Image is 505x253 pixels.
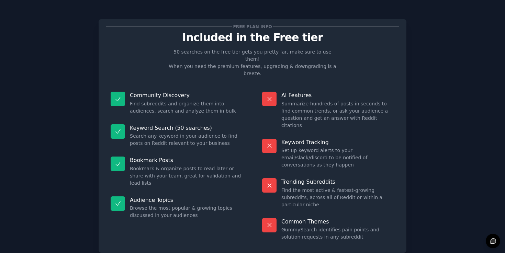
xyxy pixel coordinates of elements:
[281,178,394,185] p: Trending Subreddits
[281,147,394,169] dd: Set up keyword alerts to your email/slack/discord to be notified of conversations as they happen
[130,100,243,115] dd: Find subreddits and organize them into audiences, search and analyze them in bulk
[130,133,243,147] dd: Search any keyword in your audience to find posts on Reddit relevant to your business
[281,218,394,225] p: Common Themes
[232,23,273,30] span: Free plan info
[166,48,339,77] p: 50 searches on the free tier gets you pretty far, make sure to use them! When you need the premiu...
[130,124,243,131] p: Keyword Search (50 searches)
[130,196,243,204] p: Audience Topics
[130,205,243,219] dd: Browse the most popular & growing topics discussed in your audiences
[281,187,394,208] dd: Find the most active & fastest-growing subreddits, across all of Reddit or within a particular niche
[130,165,243,187] dd: Bookmark & organize posts to read later or share with your team, great for validation and lead lists
[281,92,394,99] p: AI Features
[106,32,399,44] p: Included in the Free tier
[130,157,243,164] p: Bookmark Posts
[281,139,394,146] p: Keyword Tracking
[281,226,394,241] dd: GummySearch identifies pain points and solution requests in any subreddit
[130,92,243,99] p: Community Discovery
[281,100,394,129] dd: Summarize hundreds of posts in seconds to find common trends, or ask your audience a question and...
